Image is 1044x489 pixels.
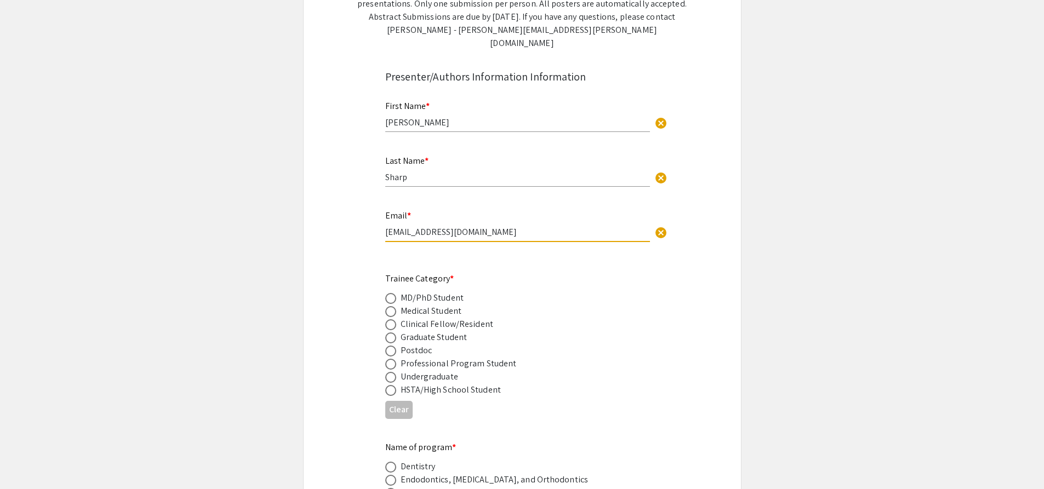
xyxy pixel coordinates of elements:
[650,221,672,243] button: Clear
[401,460,436,473] div: Dentistry
[385,100,430,112] mat-label: First Name
[401,291,464,304] div: MD/PhD Student
[8,440,47,481] iframe: Chat
[401,473,589,486] div: Endodontics, [MEDICAL_DATA], and Orthodontics
[401,344,432,357] div: Postdoc
[401,318,493,331] div: Clinical Fellow/Resident
[385,68,659,85] div: Presenter/Authors Information Information
[385,210,411,221] mat-label: Email
[385,441,457,453] mat-label: Name of program
[401,357,517,370] div: Professional Program Student
[654,171,668,185] span: cancel
[401,331,467,344] div: Graduate Student
[385,171,650,183] input: Type Here
[401,304,462,318] div: Medical Student
[650,166,672,188] button: Clear
[401,383,501,396] div: HSTA/High School Student
[385,273,454,284] mat-label: Trainee Category
[401,370,458,383] div: Undergraduate
[654,226,668,239] span: cancel
[654,117,668,130] span: cancel
[385,117,650,128] input: Type Here
[385,401,413,419] button: Clear
[385,155,429,166] mat-label: Last Name
[650,112,672,134] button: Clear
[385,226,650,238] input: Type Here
